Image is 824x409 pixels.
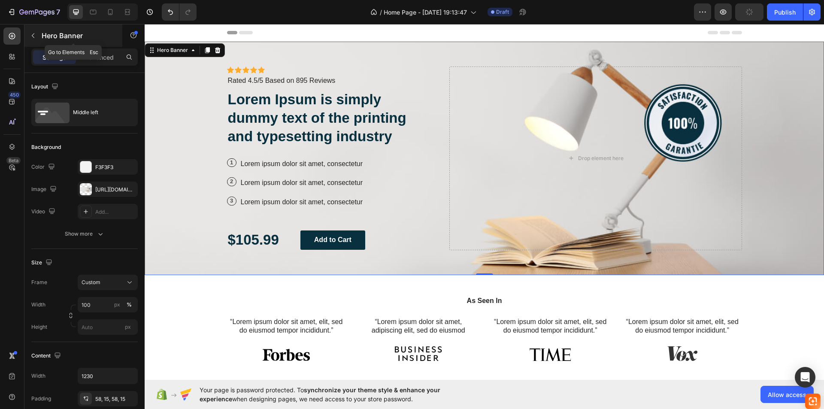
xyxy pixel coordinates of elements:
[433,131,479,138] div: Drop element here
[31,257,54,269] div: Size
[42,30,115,41] p: Hero Banner
[31,350,63,362] div: Content
[78,275,138,290] button: Custom
[85,53,114,62] p: Advanced
[496,8,509,16] span: Draft
[31,372,45,380] div: Width
[795,367,815,388] div: Open Intercom Messenger
[382,322,429,337] img: gempages_432750572815254551-6f573d8e-be99-4805-bab6-6e145d44a9b0.svg
[73,103,125,122] div: Middle left
[112,300,122,310] button: %
[125,324,131,330] span: px
[31,301,45,309] label: Width
[124,300,134,310] button: px
[82,279,100,286] span: Custom
[170,212,207,221] div: Add to Cart
[118,322,165,337] img: gempages_432750572815254551-8bf5dbcc-2b08-42d8-babb-72add9efb4b6.svg
[83,294,201,312] p: “Lorem ipsum dolor sit amet, elit, sed do eiusmod tempor incididunt.”
[31,395,51,403] div: Padding
[215,294,333,312] p: “Lorem ipsum dolor sit amet, adipiscing elit, sed do eiusmod
[78,297,138,312] input: px%
[200,386,440,403] span: synchronize your theme style & enhance your experience
[56,7,60,17] p: 7
[78,368,137,384] input: Auto
[65,230,105,238] div: Show more
[162,3,197,21] div: Undo/Redo
[11,22,45,30] div: Hero Banner
[31,184,58,195] div: Image
[95,186,136,194] div: [URL][DOMAIN_NAME]
[78,319,138,335] input: px
[31,81,60,93] div: Layout
[384,8,467,17] span: Home Page - [DATE] 19:13:47
[31,323,47,331] label: Height
[380,8,382,17] span: /
[774,8,796,17] div: Publish
[3,3,64,21] button: 7
[8,91,21,98] div: 450
[250,322,297,337] img: gempages_432750572815254551-f02e51c7-d227-46a8-9500-c5f07dec64c7.svg
[347,294,465,312] p: “Lorem ipsum dolor sit amet, elit, sed do eiusmod tempor incididunt.”
[514,322,561,337] img: gempages_432750572815254551-deb8794b-25da-433e-bdda-72260e23c57f.svg
[31,226,138,242] button: Show more
[95,164,136,171] div: F3F3F3
[114,301,120,309] div: px
[95,395,136,403] div: 58, 15, 58, 15
[760,386,814,403] button: Allow access
[127,301,132,309] div: %
[768,390,806,399] span: Allow access
[156,206,221,226] button: Add to Cart
[82,272,597,282] h2: As Seen In
[200,385,474,403] span: Your page is password protected. To when designing pages, we need access to your store password.
[145,24,824,380] iframe: Design area
[31,161,57,173] div: Color
[479,294,597,312] p: “Lorem ipsum dolor sit amet, elit, sed do eiusmod tempor incididunt.”
[767,3,803,21] button: Publish
[31,206,57,218] div: Video
[95,208,136,216] div: Add...
[31,143,61,151] div: Background
[6,157,21,164] div: Beta
[31,279,47,286] label: Frame
[42,53,67,62] p: Settings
